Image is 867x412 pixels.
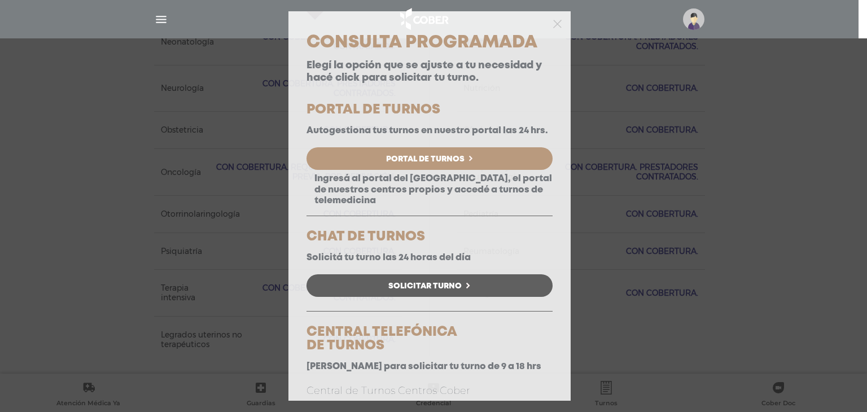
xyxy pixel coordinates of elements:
p: Autogestiona tus turnos en nuestro portal las 24 hrs. [306,125,553,136]
a: Solicitar Turno [306,274,553,297]
a: 0810 888 8766 [306,400,395,412]
p: Ingresá al portal del [GEOGRAPHIC_DATA], el portal de nuestros centros propios y accedé a turnos ... [306,173,553,206]
p: [PERSON_NAME] para solicitar tu turno de 9 a 18 hrs [306,361,553,372]
h5: CHAT DE TURNOS [306,230,553,244]
span: Consulta Programada [306,35,537,50]
a: Portal de Turnos [306,147,553,170]
span: Portal de Turnos [386,155,465,163]
span: Solicitar Turno [388,282,462,290]
h5: PORTAL DE TURNOS [306,103,553,117]
p: Solicitá tu turno las 24 horas del día [306,252,553,263]
h5: CENTRAL TELEFÓNICA DE TURNOS [306,326,553,353]
p: Elegí la opción que se ajuste a tu necesidad y hacé click para solicitar tu turno. [306,60,553,84]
